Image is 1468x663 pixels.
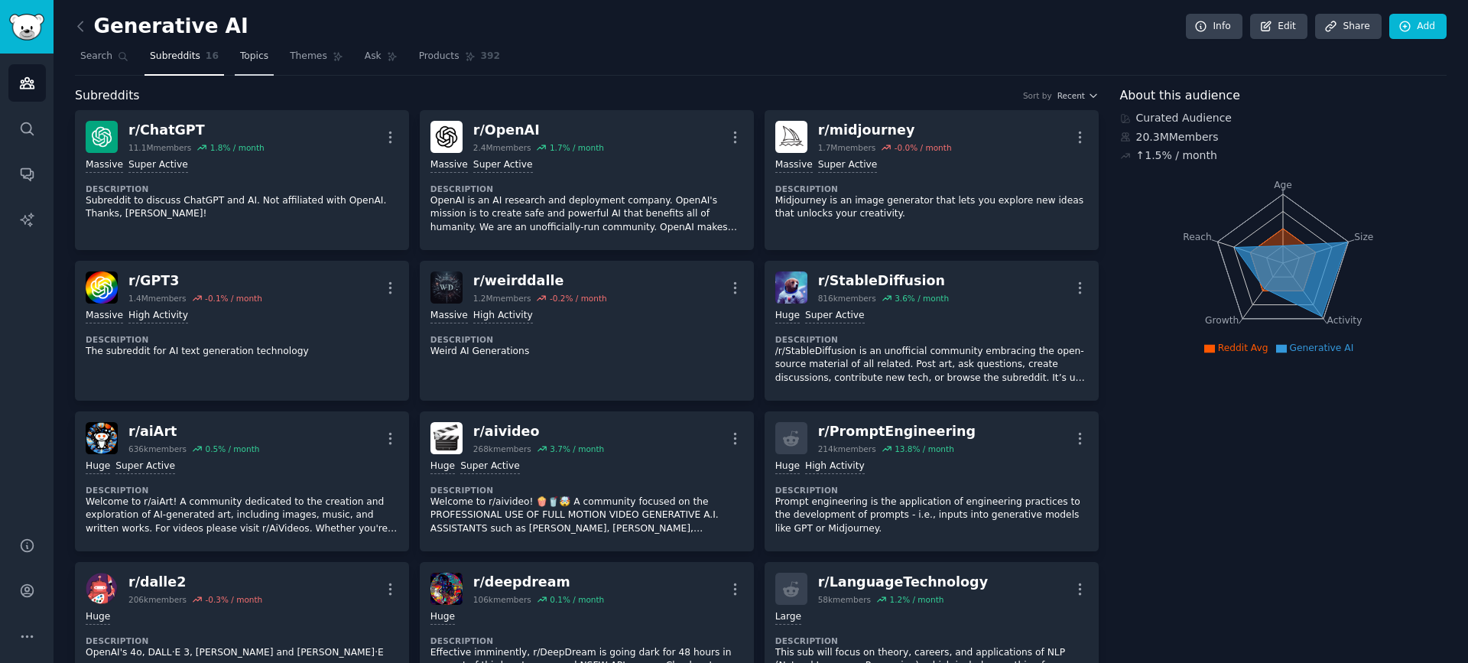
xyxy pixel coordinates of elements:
[210,142,265,153] div: 1.8 % / month
[365,50,382,63] span: Ask
[430,334,743,345] dt: Description
[359,44,403,76] a: Ask
[895,293,949,304] div: 3.6 % / month
[895,444,954,454] div: 13.8 % / month
[460,460,520,474] div: Super Active
[284,44,349,76] a: Themes
[775,309,800,323] div: Huge
[775,121,807,153] img: midjourney
[1290,343,1354,353] span: Generative AI
[205,293,262,304] div: -0.1 % / month
[75,15,248,39] h2: Generative AI
[86,345,398,359] p: The subreddit for AI text generation technology
[128,594,187,605] div: 206k members
[86,460,110,474] div: Huge
[473,158,533,173] div: Super Active
[775,345,1088,385] p: /r/StableDiffusion is an unofficial community embracing the open-source material of all related. ...
[86,271,118,304] img: GPT3
[473,293,531,304] div: 1.2M members
[75,261,409,401] a: GPT3r/GPT31.4Mmembers-0.1% / monthMassiveHigh ActivityDescriptionThe subreddit for AI text genera...
[550,142,604,153] div: 1.7 % / month
[150,50,200,63] span: Subreddits
[550,594,604,605] div: 0.1 % / month
[205,444,259,454] div: 0.5 % / month
[473,444,531,454] div: 268k members
[818,158,878,173] div: Super Active
[86,610,110,625] div: Huge
[115,460,175,474] div: Super Active
[128,158,188,173] div: Super Active
[430,309,468,323] div: Massive
[1327,315,1362,326] tspan: Activity
[128,121,265,140] div: r/ ChatGPT
[775,485,1088,496] dt: Description
[430,121,463,153] img: OpenAI
[1205,315,1239,326] tspan: Growth
[86,573,118,605] img: dalle2
[775,184,1088,194] dt: Description
[473,594,531,605] div: 106k members
[473,573,604,592] div: r/ deepdream
[430,485,743,496] dt: Description
[420,411,754,551] a: aivideor/aivideo268kmembers3.7% / monthHugeSuper ActiveDescriptionWelcome to r/aivideo! 🍿🥤🤯 A com...
[1136,148,1217,164] div: ↑ 1.5 % / month
[75,411,409,551] a: aiArtr/aiArt636kmembers0.5% / monthHugeSuper ActiveDescriptionWelcome to r/aiArt! A community ded...
[765,261,1099,401] a: StableDiffusionr/StableDiffusion816kmembers3.6% / monthHugeSuper ActiveDescription/r/StableDiffus...
[889,594,943,605] div: 1.2 % / month
[430,345,743,359] p: Weird AI Generations
[9,14,44,41] img: GummySearch logo
[75,44,134,76] a: Search
[481,50,501,63] span: 392
[86,121,118,153] img: ChatGPT
[818,271,949,291] div: r/ StableDiffusion
[75,110,409,250] a: ChatGPTr/ChatGPT11.1Mmembers1.8% / monthMassiveSuper ActiveDescriptionSubreddit to discuss ChatGP...
[1218,343,1268,353] span: Reddit Avg
[128,444,187,454] div: 636k members
[765,411,1099,551] a: r/PromptEngineering214kmembers13.8% / monthHugeHigh ActivityDescriptionPrompt engineering is the ...
[473,422,604,441] div: r/ aivideo
[1057,90,1099,101] button: Recent
[775,271,807,304] img: StableDiffusion
[895,142,952,153] div: -0.0 % / month
[430,158,468,173] div: Massive
[473,271,607,291] div: r/ weirddalle
[86,646,398,660] p: OpenAI's 4o, DALL·E 3, [PERSON_NAME] and [PERSON_NAME]·E
[1120,86,1240,106] span: About this audience
[473,309,533,323] div: High Activity
[128,422,259,441] div: r/ aiArt
[128,271,262,291] div: r/ GPT3
[1186,14,1242,40] a: Info
[128,293,187,304] div: 1.4M members
[86,309,123,323] div: Massive
[430,610,455,625] div: Huge
[1315,14,1381,40] a: Share
[1120,110,1447,126] div: Curated Audience
[86,184,398,194] dt: Description
[775,635,1088,646] dt: Description
[86,422,118,454] img: aiArt
[818,444,876,454] div: 214k members
[419,50,460,63] span: Products
[775,460,800,474] div: Huge
[1057,90,1085,101] span: Recent
[818,293,876,304] div: 816k members
[818,121,952,140] div: r/ midjourney
[430,271,463,304] img: weirddalle
[86,334,398,345] dt: Description
[775,610,801,625] div: Large
[473,121,604,140] div: r/ OpenAI
[1183,231,1212,242] tspan: Reach
[86,194,398,221] p: Subreddit to discuss ChatGPT and AI. Not affiliated with OpenAI. Thanks, [PERSON_NAME]!
[805,309,865,323] div: Super Active
[86,158,123,173] div: Massive
[765,110,1099,250] a: midjourneyr/midjourney1.7Mmembers-0.0% / monthMassiveSuper ActiveDescriptionMidjourney is an imag...
[420,261,754,401] a: weirddaller/weirddalle1.2Mmembers-0.2% / monthMassiveHigh ActivityDescriptionWeird AI Generations
[430,496,743,536] p: Welcome to r/aivideo! 🍿🥤🤯 A community focused on the PROFESSIONAL USE OF FULL MOTION VIDEO GENERA...
[1120,129,1447,145] div: 20.3M Members
[240,50,268,63] span: Topics
[430,194,743,235] p: OpenAI is an AI research and deployment company. OpenAI's mission is to create safe and powerful ...
[775,194,1088,221] p: Midjourney is an image generator that lets you explore new ideas that unlocks your creativity.
[128,309,188,323] div: High Activity
[80,50,112,63] span: Search
[414,44,505,76] a: Products392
